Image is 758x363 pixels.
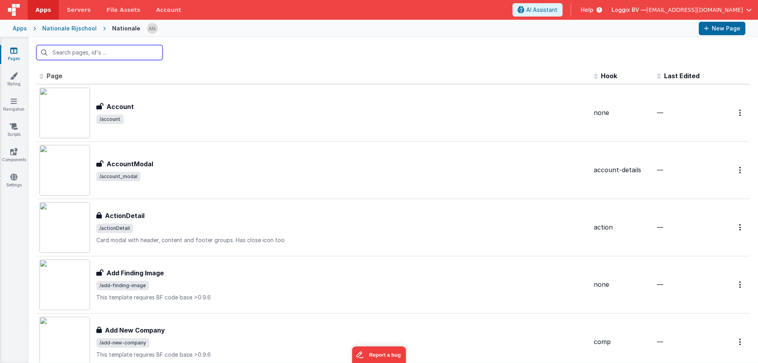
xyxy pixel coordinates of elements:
[657,338,663,346] span: —
[581,6,593,14] span: Help
[67,6,90,14] span: Servers
[612,6,752,14] button: Loggix BV — [EMAIL_ADDRESS][DOMAIN_NAME]
[36,45,163,60] input: Search pages, id's ...
[96,115,124,124] span: /account
[107,6,141,14] span: File Assets
[96,224,133,233] span: /actionDetail
[699,22,745,35] button: New Page
[734,162,747,178] button: Options
[96,351,587,359] p: This template requires BF code base >0.9.6
[107,159,153,169] h3: AccountModal
[107,268,164,278] h3: Add Finding Image
[96,338,149,348] span: /add-new-company
[36,6,51,14] span: Apps
[526,6,557,14] span: AI Assistant
[657,166,663,174] span: —
[594,166,651,175] div: account-details
[646,6,743,14] span: [EMAIL_ADDRESS][DOMAIN_NAME]
[107,102,134,111] h3: Account
[13,24,27,32] div: Apps
[147,23,158,34] img: f1d78738b441ccf0e1fcb79415a71bae
[734,276,747,293] button: Options
[112,24,140,32] div: Nationale
[657,280,663,288] span: —
[657,223,663,231] span: —
[42,24,97,32] div: Nationale Rijschool
[96,172,141,181] span: /account_modal
[664,72,700,80] span: Last Edited
[47,72,62,80] span: Page
[612,6,646,14] span: Loggix BV —
[734,334,747,350] button: Options
[594,223,651,232] div: action
[96,236,587,244] p: Card modal with header, content and footer groups. Has close icon too
[512,3,563,17] button: AI Assistant
[734,105,747,121] button: Options
[352,346,406,363] iframe: Marker.io feedback button
[105,211,144,220] h3: ActionDetail
[594,108,651,117] div: none
[96,281,149,290] span: /add-finding-image
[594,337,651,346] div: comp
[601,72,617,80] span: Hook
[96,293,587,301] p: This template requires BF code base >0.9.6
[594,280,651,289] div: none
[734,219,747,235] button: Options
[657,109,663,117] span: —
[105,325,165,335] h3: Add New Company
